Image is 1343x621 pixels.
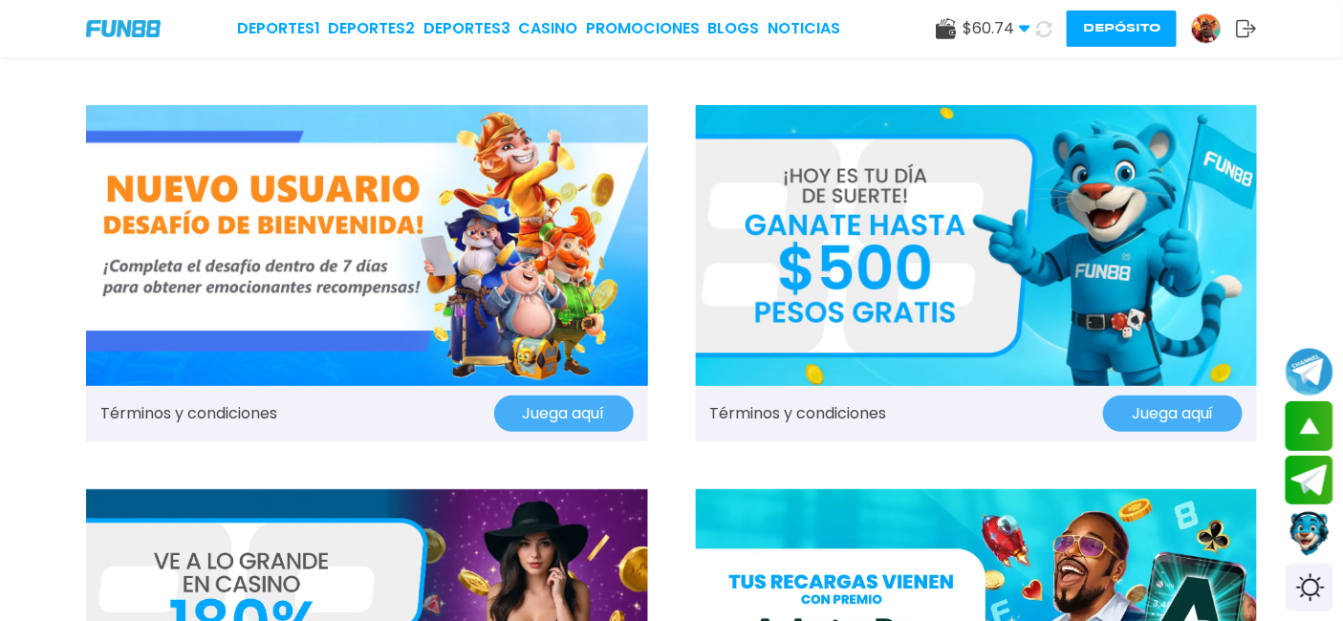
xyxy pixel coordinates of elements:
div: Switch theme [1286,564,1333,611]
a: Deportes3 [423,17,510,40]
a: Promociones [586,17,700,40]
img: Promo Banner [86,105,648,386]
button: scroll up [1286,401,1333,451]
button: Depósito [1067,11,1177,47]
img: Company Logo [86,20,161,36]
button: Contact customer service [1286,509,1333,559]
img: Promo Banner [696,105,1258,386]
button: Join telegram channel [1286,347,1333,396]
a: BLOGS [708,17,760,40]
a: CASINO [519,17,578,40]
button: Join telegram [1286,456,1333,505]
button: Juega aquí [494,396,634,432]
a: Términos y condiciones [710,402,887,425]
span: $ 60.74 [963,17,1030,40]
a: Deportes2 [329,17,416,40]
button: Juega aquí [1103,396,1243,432]
a: Avatar [1191,13,1236,44]
a: Términos y condiciones [100,402,277,425]
a: Deportes1 [237,17,320,40]
a: NOTICIAS [768,17,840,40]
img: Avatar [1192,14,1221,43]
